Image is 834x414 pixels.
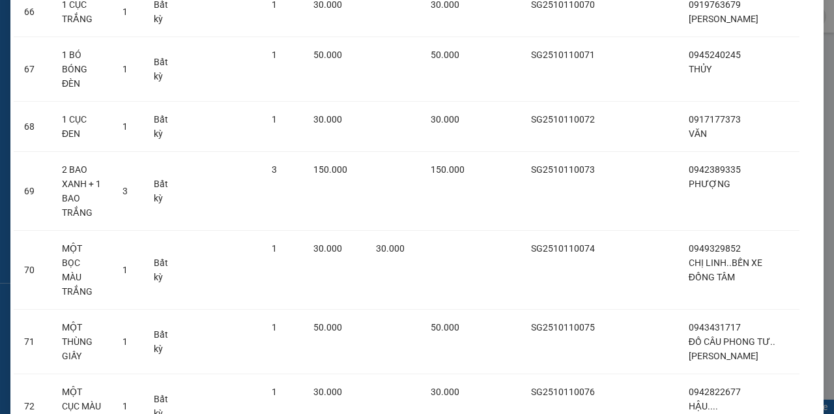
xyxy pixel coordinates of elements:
[531,243,595,254] span: SG2510110074
[14,37,51,102] td: 67
[14,152,51,231] td: 69
[689,164,741,175] span: 0942389335
[689,258,762,282] span: CHỊ LINH..BẾN XE ĐỒNG TÂM
[531,164,595,175] span: SG2510110073
[14,102,51,152] td: 68
[531,114,595,125] span: SG2510110072
[689,128,707,139] span: VĂN
[11,12,31,26] span: Gửi:
[689,114,741,125] span: 0917177373
[143,102,182,152] td: Bất kỳ
[152,11,257,42] div: Trạm Sông Đốc
[51,310,112,374] td: MỘT THÙNG GIẤY
[152,12,184,26] span: Nhận:
[122,64,128,74] span: 1
[531,387,595,397] span: SG2510110076
[313,387,342,397] span: 30.000
[122,186,128,196] span: 3
[272,114,277,125] span: 1
[122,265,128,275] span: 1
[272,387,277,397] span: 1
[51,37,112,102] td: 1 BÓ BÓNG ĐÈN
[272,243,277,254] span: 1
[143,231,182,310] td: Bất kỳ
[689,50,741,60] span: 0945240245
[151,87,169,101] span: CC :
[151,84,259,102] div: 320.000
[689,64,712,74] span: THỦY
[152,58,257,76] div: 0944813466
[376,243,405,254] span: 30.000
[689,336,775,361] span: ĐỒ CÂU PHONG TƯ..[PERSON_NAME]
[689,179,730,189] span: PHƯỢNG
[431,387,459,397] span: 30.000
[272,50,277,60] span: 1
[431,164,465,175] span: 150.000
[143,152,182,231] td: Bất kỳ
[313,322,342,333] span: 50.000
[313,50,342,60] span: 50.000
[313,114,342,125] span: 30.000
[272,164,277,175] span: 3
[531,50,595,60] span: SG2510110071
[143,310,182,374] td: Bất kỳ
[689,243,741,254] span: 0949329852
[689,14,758,24] span: [PERSON_NAME]
[689,387,741,397] span: 0942822677
[431,322,459,333] span: 50.000
[313,164,347,175] span: 150.000
[122,121,128,132] span: 1
[431,50,459,60] span: 50.000
[122,336,128,347] span: 1
[122,7,128,17] span: 1
[531,322,595,333] span: SG2510110075
[51,102,112,152] td: 1 CỤC ĐEN
[122,401,128,411] span: 1
[51,152,112,231] td: 2 BAO XANH + 1 BAO TRẮNG
[152,42,257,58] div: AN
[313,243,342,254] span: 30.000
[14,231,51,310] td: 70
[14,310,51,374] td: 71
[143,37,182,102] td: Bất kỳ
[272,322,277,333] span: 1
[51,231,112,310] td: MỘT BỌC MÀU TRẮNG
[11,11,143,42] div: Trạm [GEOGRAPHIC_DATA]
[431,114,459,125] span: 30.000
[689,322,741,333] span: 0943431717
